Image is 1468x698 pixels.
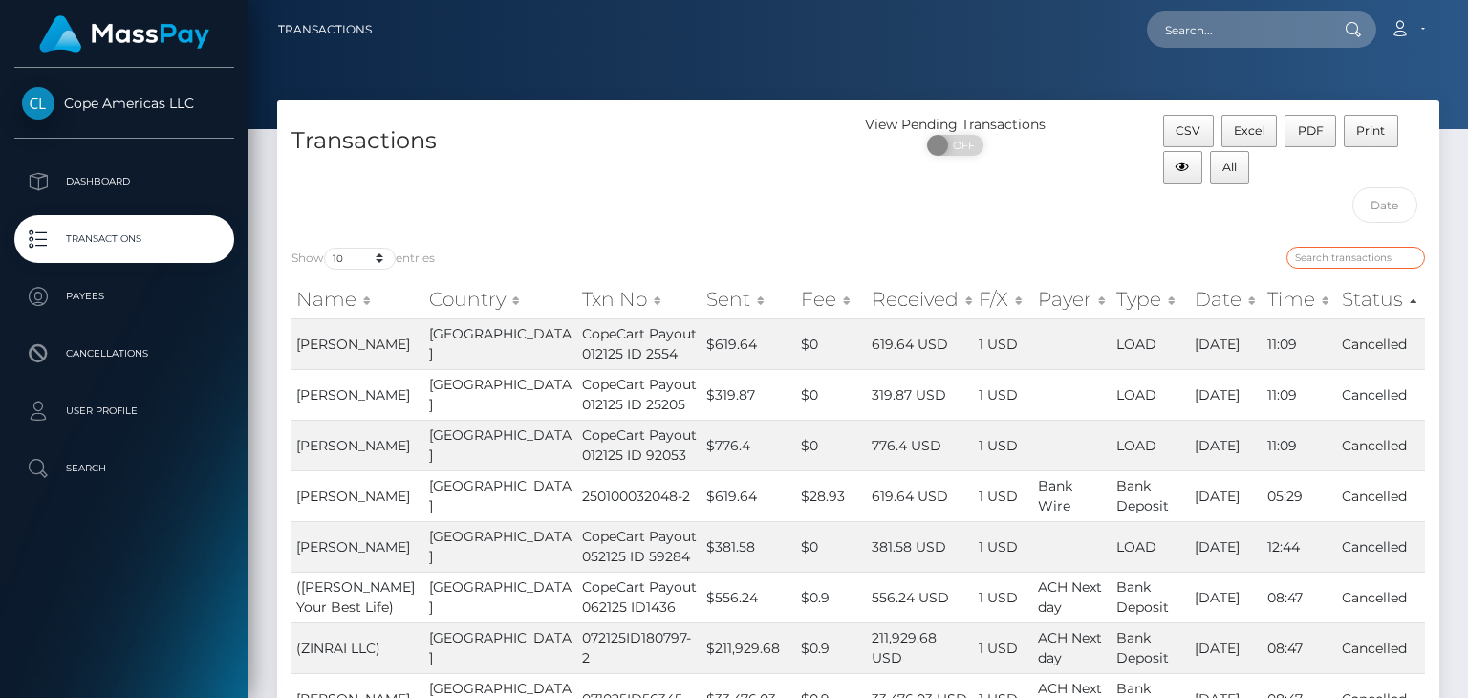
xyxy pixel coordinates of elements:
[278,10,372,50] a: Transactions
[702,369,797,420] td: $319.87
[1190,420,1263,470] td: [DATE]
[577,318,702,369] td: CopeCart Payout 012125 ID 2554
[324,248,396,270] select: Showentries
[1190,572,1263,622] td: [DATE]
[577,369,702,420] td: CopeCart Payout 012125 ID 25205
[424,470,577,521] td: [GEOGRAPHIC_DATA]
[796,318,867,369] td: $0
[296,437,410,454] span: [PERSON_NAME]
[1210,151,1250,184] button: All
[796,280,867,318] th: Fee: activate to sort column ascending
[1190,280,1263,318] th: Date: activate to sort column ascending
[1337,521,1425,572] td: Cancelled
[867,572,973,622] td: 556.24 USD
[296,336,410,353] span: [PERSON_NAME]
[1263,369,1336,420] td: 11:09
[974,420,1033,470] td: 1 USD
[974,572,1033,622] td: 1 USD
[22,339,227,368] p: Cancellations
[1263,470,1336,521] td: 05:29
[1284,115,1336,147] button: PDF
[1222,160,1237,174] span: All
[1337,369,1425,420] td: Cancelled
[424,420,577,470] td: [GEOGRAPHIC_DATA]
[577,572,702,622] td: CopeCart Payout 062125 ID1436
[1112,470,1189,521] td: Bank Deposit
[1190,521,1263,572] td: [DATE]
[1190,369,1263,420] td: [DATE]
[14,215,234,263] a: Transactions
[702,420,797,470] td: $776.4
[1033,280,1112,318] th: Payer: activate to sort column ascending
[1038,477,1072,514] span: Bank Wire
[796,622,867,673] td: $0.9
[796,369,867,420] td: $0
[14,330,234,378] a: Cancellations
[22,454,227,483] p: Search
[1190,470,1263,521] td: [DATE]
[296,386,410,404] span: [PERSON_NAME]
[1038,629,1102,666] span: ACH Next day
[424,521,577,572] td: [GEOGRAPHIC_DATA]
[796,572,867,622] td: $0.9
[22,397,227,425] p: User Profile
[1337,622,1425,673] td: Cancelled
[702,280,797,318] th: Sent: activate to sort column ascending
[14,387,234,435] a: User Profile
[1221,115,1278,147] button: Excel
[867,318,973,369] td: 619.64 USD
[1263,420,1336,470] td: 11:09
[867,521,973,572] td: 381.58 USD
[296,578,415,616] span: ([PERSON_NAME] Your Best Life)
[296,640,380,657] span: (ZINRAI LLC)
[1356,123,1385,138] span: Print
[796,470,867,521] td: $28.93
[1190,318,1263,369] td: [DATE]
[296,488,410,505] span: [PERSON_NAME]
[14,158,234,206] a: Dashboard
[974,280,1033,318] th: F/X: activate to sort column ascending
[974,470,1033,521] td: 1 USD
[577,470,702,521] td: 250100032048-2
[577,420,702,470] td: CopeCart Payout 012125 ID 92053
[1112,521,1189,572] td: LOAD
[14,95,234,112] span: Cope Americas LLC
[1263,318,1336,369] td: 11:09
[1298,123,1324,138] span: PDF
[291,280,424,318] th: Name: activate to sort column ascending
[14,273,234,320] a: Payees
[424,369,577,420] td: [GEOGRAPHIC_DATA]
[1263,622,1336,673] td: 08:47
[1337,318,1425,369] td: Cancelled
[974,318,1033,369] td: 1 USD
[974,521,1033,572] td: 1 USD
[424,572,577,622] td: [GEOGRAPHIC_DATA]
[1352,187,1418,223] input: Date filter
[424,280,577,318] th: Country: activate to sort column ascending
[577,622,702,673] td: 072125ID180797-2
[22,282,227,311] p: Payees
[1112,572,1189,622] td: Bank Deposit
[22,87,54,120] img: Cope Americas LLC
[1112,280,1189,318] th: Type: activate to sort column ascending
[1337,420,1425,470] td: Cancelled
[702,521,797,572] td: $381.58
[1263,572,1336,622] td: 08:47
[1190,622,1263,673] td: [DATE]
[1163,115,1214,147] button: CSV
[1337,280,1425,318] th: Status: activate to sort column descending
[39,15,209,53] img: MassPay Logo
[1337,572,1425,622] td: Cancelled
[1112,369,1189,420] td: LOAD
[867,470,973,521] td: 619.64 USD
[796,420,867,470] td: $0
[22,167,227,196] p: Dashboard
[1337,470,1425,521] td: Cancelled
[1263,280,1336,318] th: Time: activate to sort column ascending
[296,538,410,556] span: [PERSON_NAME]
[974,622,1033,673] td: 1 USD
[1163,151,1202,184] button: Column visibility
[14,445,234,492] a: Search
[424,318,577,369] td: [GEOGRAPHIC_DATA]
[1112,420,1189,470] td: LOAD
